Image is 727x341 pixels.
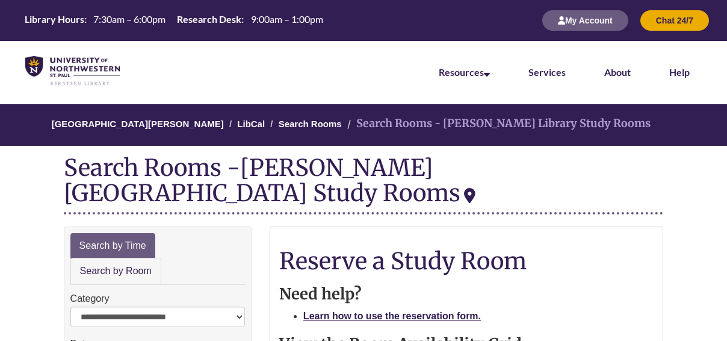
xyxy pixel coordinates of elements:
a: My Account [542,15,628,25]
img: UNWSP Library Logo [25,56,120,86]
a: Services [528,66,566,78]
div: Search Rooms - [64,155,664,214]
label: Category [70,291,110,307]
button: My Account [542,10,628,31]
li: Search Rooms - [PERSON_NAME] Library Study Rooms [344,115,651,133]
a: Search Rooms [279,119,342,129]
h1: Reserve a Study Room [279,248,654,274]
a: Resources [439,66,490,78]
strong: Need help? [279,284,362,304]
a: LibCal [237,119,265,129]
a: Chat 24/7 [640,15,709,25]
a: About [604,66,631,78]
nav: Breadcrumb [64,104,664,146]
span: 9:00am – 1:00pm [251,13,323,25]
table: Hours Today [20,13,327,27]
a: Learn how to use the reservation form. [303,311,481,321]
a: Search by Room [70,258,161,285]
div: [PERSON_NAME][GEOGRAPHIC_DATA] Study Rooms [64,153,475,207]
a: [GEOGRAPHIC_DATA][PERSON_NAME] [52,119,224,129]
button: Chat 24/7 [640,10,709,31]
a: Help [669,66,690,78]
a: Search by Time [70,233,155,259]
a: Hours Today [20,13,327,28]
span: 7:30am – 6:00pm [93,13,166,25]
th: Library Hours: [20,13,88,26]
th: Research Desk: [172,13,246,26]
